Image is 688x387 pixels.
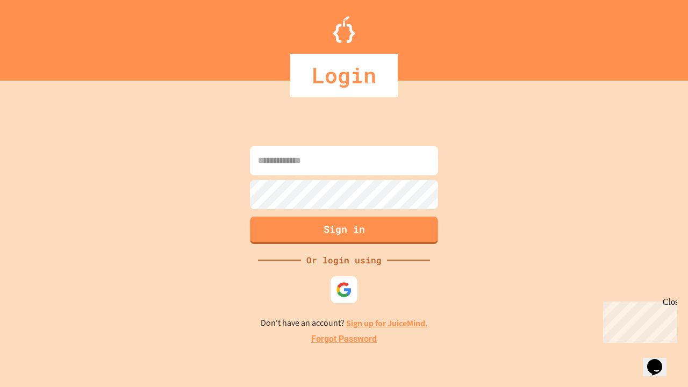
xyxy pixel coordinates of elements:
iframe: chat widget [599,297,677,343]
a: Forgot Password [311,333,377,346]
img: Logo.svg [333,16,355,43]
button: Sign in [250,217,438,244]
a: Sign up for JuiceMind. [346,318,428,329]
div: Chat with us now!Close [4,4,74,68]
img: google-icon.svg [336,282,352,298]
div: Login [290,54,398,97]
div: Or login using [301,254,387,267]
iframe: chat widget [643,344,677,376]
p: Don't have an account? [261,317,428,330]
